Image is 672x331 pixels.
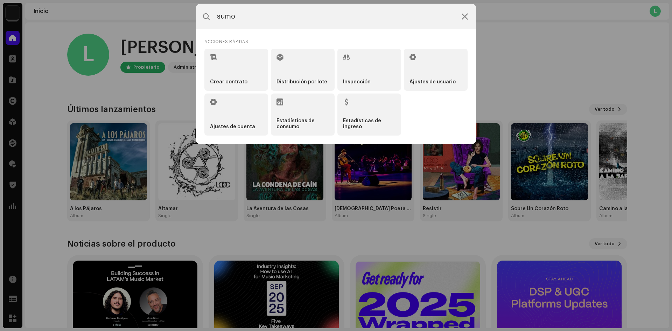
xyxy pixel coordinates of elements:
strong: Inspección [343,79,371,85]
input: Buscar [196,4,476,29]
strong: Ajustes de usuario [409,79,456,85]
strong: Crear contrato [210,79,247,85]
strong: Ajustes de cuenta [210,124,255,130]
strong: Distribución por lote [276,79,327,85]
div: Acciones rápidas [204,37,468,46]
strong: Estadísticas de ingreso [343,118,395,130]
strong: Estadísticas de consumo [276,118,329,130]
